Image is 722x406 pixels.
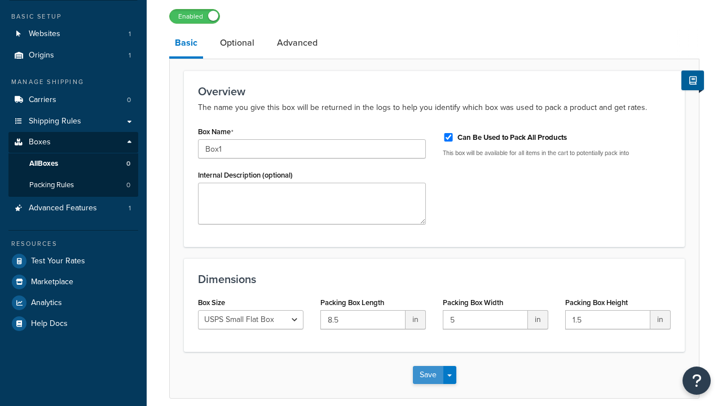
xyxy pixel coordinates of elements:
label: Can Be Used to Pack All Products [457,133,567,143]
label: Box Size [198,298,225,307]
a: Websites1 [8,24,138,45]
p: The name you give this box will be returned in the logs to help you identify which box was used t... [198,101,671,114]
a: Help Docs [8,314,138,334]
a: Origins1 [8,45,138,66]
span: Packing Rules [29,180,74,190]
label: Internal Description (optional) [198,171,293,179]
button: Save [413,366,443,384]
li: Websites [8,24,138,45]
a: AllBoxes0 [8,153,138,174]
div: Basic Setup [8,12,138,21]
span: Test Your Rates [31,257,85,266]
span: Shipping Rules [29,117,81,126]
span: in [406,310,426,329]
li: Origins [8,45,138,66]
label: Packing Box Length [320,298,384,307]
h3: Overview [198,85,671,98]
span: Analytics [31,298,62,308]
button: Open Resource Center [683,367,711,395]
span: 0 [127,95,131,105]
li: Packing Rules [8,175,138,196]
span: Marketplace [31,277,73,287]
span: in [528,310,548,329]
button: Show Help Docs [681,70,704,90]
span: Carriers [29,95,56,105]
span: 1 [129,29,131,39]
span: Help Docs [31,319,68,329]
span: in [650,310,671,329]
a: Shipping Rules [8,111,138,132]
a: Boxes [8,132,138,153]
label: Box Name [198,127,234,136]
span: All Boxes [29,159,58,169]
label: Packing Box Height [565,298,628,307]
p: This box will be available for all items in the cart to potentially pack into [443,149,671,157]
li: Advanced Features [8,198,138,219]
span: 1 [129,51,131,60]
a: Carriers0 [8,90,138,111]
span: 0 [126,159,130,169]
a: Test Your Rates [8,251,138,271]
label: Enabled [170,10,219,23]
a: Advanced Features1 [8,198,138,219]
span: Advanced Features [29,204,97,213]
span: 0 [126,180,130,190]
span: 1 [129,204,131,213]
a: Analytics [8,293,138,313]
a: Packing Rules0 [8,175,138,196]
li: Carriers [8,90,138,111]
a: Optional [214,29,260,56]
span: Websites [29,29,60,39]
div: Resources [8,239,138,249]
a: Marketplace [8,272,138,292]
h3: Dimensions [198,273,671,285]
a: Advanced [271,29,323,56]
a: Basic [169,29,203,59]
span: Origins [29,51,54,60]
label: Packing Box Width [443,298,503,307]
li: Boxes [8,132,138,196]
div: Manage Shipping [8,77,138,87]
span: Boxes [29,138,51,147]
